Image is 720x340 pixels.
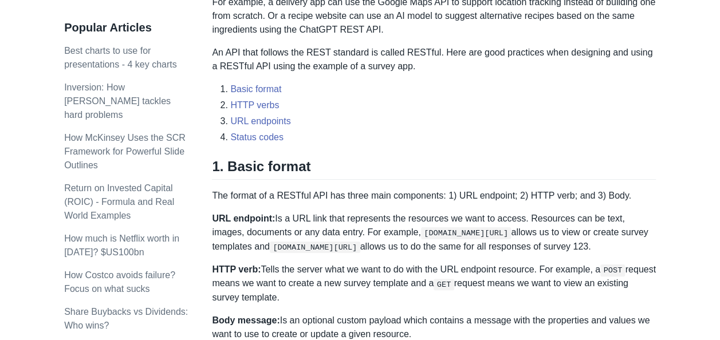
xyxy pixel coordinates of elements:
[212,46,656,73] p: An API that follows the REST standard is called RESTful. Here are good practices when designing a...
[212,212,656,254] p: Is a URL link that represents the resources we want to access. Resources can be text, images, doc...
[64,46,177,69] a: Best charts to use for presentations - 4 key charts
[434,279,454,290] code: GET
[64,21,188,35] h3: Popular Articles
[64,307,188,330] a: Share Buybacks vs Dividends: Who wins?
[600,264,625,276] code: POST
[64,183,174,220] a: Return on Invested Capital (ROIC) - Formula and Real World Examples
[212,264,261,274] strong: HTTP verb:
[212,189,656,203] p: The format of a RESTful API has three main components: 1) URL endpoint; 2) HTTP verb; and 3) Body.
[421,227,512,239] code: [DOMAIN_NAME][URL]
[270,242,360,253] code: [DOMAIN_NAME][URL]
[230,84,281,94] a: Basic format
[64,82,171,120] a: Inversion: How [PERSON_NAME] tackles hard problems
[212,214,275,223] strong: URL endpoint:
[230,132,284,142] a: Status codes
[64,133,186,170] a: How McKinsey Uses the SCR Framework for Powerful Slide Outlines
[212,263,656,305] p: Tells the server what we want to do with the URL endpoint resource. For example, a request means ...
[64,234,179,257] a: How much is Netflix worth in [DATE]? $US100bn
[230,100,279,110] a: HTTP verbs
[64,270,175,294] a: How Costco avoids failure? Focus on what sucks
[212,315,280,325] strong: Body message:
[230,116,290,126] a: URL endpoints
[212,158,656,180] h2: 1. Basic format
